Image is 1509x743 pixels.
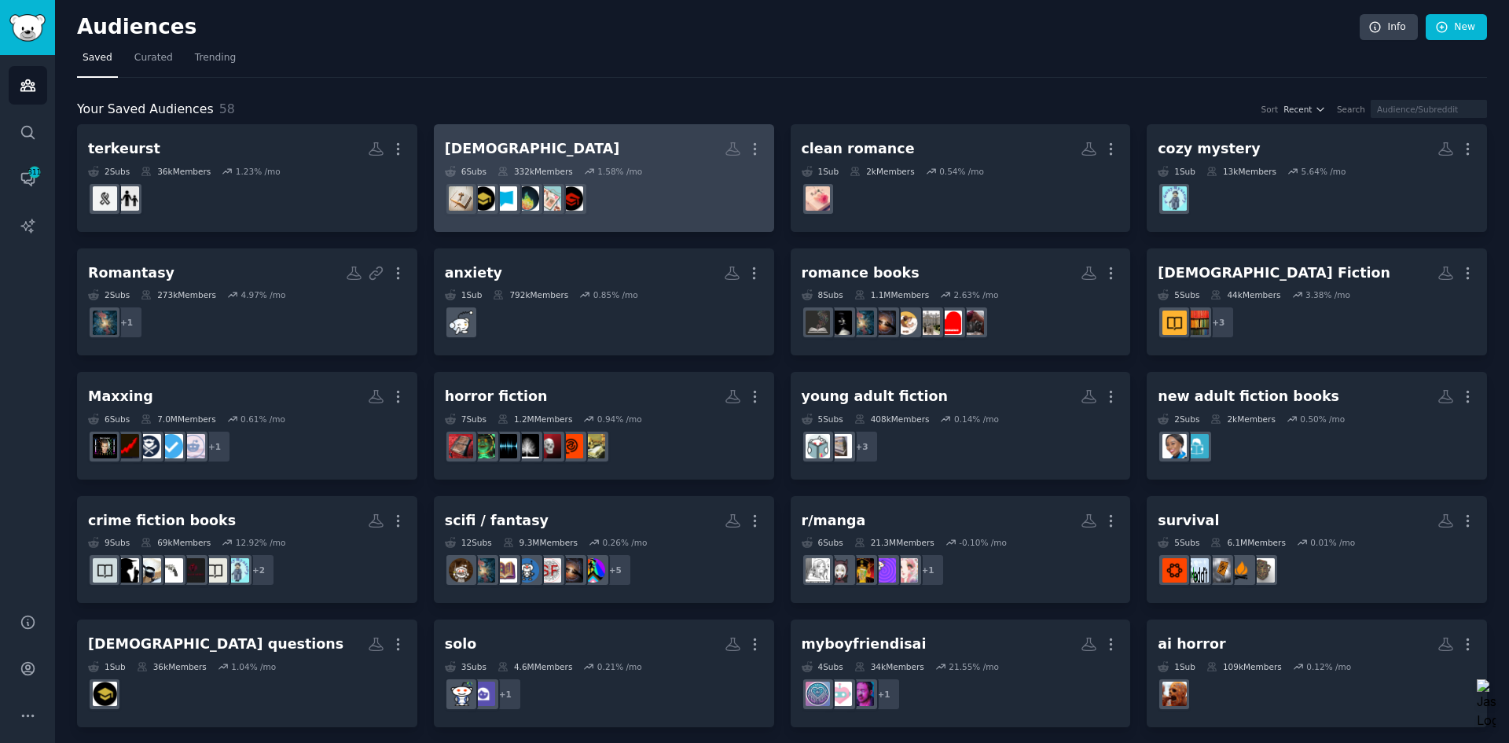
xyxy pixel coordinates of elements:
[1283,104,1326,115] button: Recent
[497,414,572,425] div: 1.2M Members
[137,434,161,458] img: malegrooming
[1158,634,1225,654] div: ai horror
[597,166,642,177] div: 1.58 % /mo
[791,372,1131,480] a: young adult fiction5Subs408kMembers0.14% /mo+3YoungAdultNovelsYAlit
[1147,372,1487,480] a: new adult fiction books2Subs2kMembers0.50% /moNewAdultLitNewAdultFictionBooks
[1360,14,1418,41] a: Info
[471,558,495,583] img: fantasyromance
[137,661,207,672] div: 36k Members
[1283,104,1312,115] span: Recent
[846,430,879,463] div: + 3
[916,311,940,335] img: HistoricalRomance
[203,558,227,583] img: PsychThrillerBooks
[854,661,924,672] div: 34k Members
[134,51,173,65] span: Curated
[77,15,1360,40] h2: Audiences
[1162,311,1187,335] img: gaybooknerds
[445,166,486,177] div: 6 Sub s
[1206,661,1282,672] div: 109k Members
[181,558,205,583] img: thrillerbooks
[9,14,46,42] img: GummySearch logo
[493,186,517,211] img: BibleProject
[828,434,852,458] img: YoungAdultNovels
[1158,661,1195,672] div: 1 Sub
[597,414,642,425] div: 0.94 % /mo
[434,620,774,727] a: solo3Subs4.6MMembers0.21% /mo+1femaletravelssolotravel
[449,682,473,706] img: solotravel
[88,414,130,425] div: 6 Sub s
[93,434,117,458] img: LooksmaxingAdvice
[854,414,930,425] div: 408k Members
[471,186,495,211] img: AskBibleScholars
[802,511,866,531] div: r/manga
[802,139,915,159] div: clean romance
[939,166,984,177] div: 0.54 % /mo
[603,537,648,548] div: 0.26 % /mo
[802,661,843,672] div: 4 Sub s
[195,51,236,65] span: Trending
[83,51,112,65] span: Saved
[1147,124,1487,232] a: cozy mystery1Sub13kMembers5.64% /moCozyMystery
[854,289,929,300] div: 1.1M Members
[1158,537,1199,548] div: 5 Sub s
[1158,289,1199,300] div: 5 Sub s
[1162,558,1187,583] img: Survival
[1158,414,1199,425] div: 2 Sub s
[225,558,249,583] img: CozyMystery
[434,496,774,604] a: scifi / fantasy12Subs9.3MMembers0.26% /mo+5ProgressionFantasyScienceFictionRomanceScienceFiction_...
[236,166,281,177] div: 1.23 % /mo
[1206,558,1231,583] img: preppers
[854,537,934,548] div: 21.3M Members
[88,537,130,548] div: 9 Sub s
[515,558,539,583] img: sciencefiction
[559,558,583,583] img: ScienceFictionRomance
[9,160,47,198] a: 311
[1147,248,1487,356] a: [DEMOGRAPHIC_DATA] Fiction5Subs44kMembers3.38% /mo+3LGBTQlitgaybooknerds
[77,620,417,727] a: [DEMOGRAPHIC_DATA] questions1Sub36kMembers1.04% /moAskBibleScholars
[1310,537,1355,548] div: 0.01 % /mo
[1162,186,1187,211] img: CozyMystery
[445,661,486,672] div: 3 Sub s
[537,558,561,583] img: ScienceFiction_FR
[954,289,999,300] div: 2.63 % /mo
[77,100,214,120] span: Your Saved Audiences
[240,414,285,425] div: 0.61 % /mo
[159,558,183,583] img: AllCrimeFiction
[1202,306,1235,339] div: + 3
[77,46,118,78] a: Saved
[471,682,495,706] img: femaletravels
[219,101,235,116] span: 58
[137,558,161,583] img: mysteryfiction
[88,634,343,654] div: [DEMOGRAPHIC_DATA] questions
[960,311,984,335] img: SpicyRomanceBooks
[806,682,830,706] img: MyBoyfriendIsAI
[449,186,473,211] img: Bible
[93,558,117,583] img: MysteryThrillerBooks
[141,166,211,177] div: 36k Members
[828,311,852,335] img: DarkRomance
[198,430,231,463] div: + 1
[1147,496,1487,604] a: survival5Subs6.1MMembers0.01% /mopreppingBushcraftUKpreppersBushcraftSurvival
[141,414,215,425] div: 7.0M Members
[828,682,852,706] img: AIRelationships
[181,434,205,458] img: DecidingToBeBetter
[537,434,561,458] img: ExtremeHorrorLit
[493,558,517,583] img: fantasybooks
[868,678,901,711] div: + 1
[88,387,153,406] div: Maxxing
[559,186,583,211] img: AcademicBiblical
[912,554,945,587] div: + 1
[806,186,830,211] img: cleanromance
[1337,104,1365,115] div: Search
[445,263,502,283] div: anxiety
[445,511,549,531] div: scifi / fantasy
[88,263,174,283] div: Romantasy
[93,311,117,335] img: fantasyromance
[489,678,522,711] div: + 1
[141,289,216,300] div: 273k Members
[1371,100,1487,118] input: Audience/Subreddit
[445,387,548,406] div: horror fiction
[802,537,843,548] div: 6 Sub s
[242,554,275,587] div: + 2
[1306,661,1351,672] div: 0.12 % /mo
